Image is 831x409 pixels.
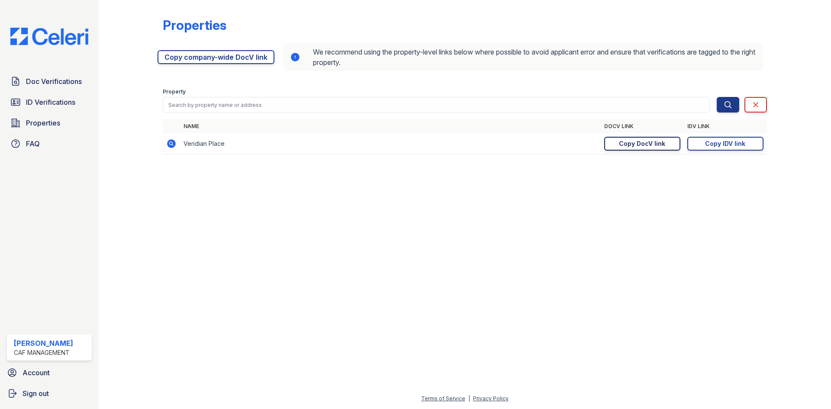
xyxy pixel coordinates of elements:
div: Properties [163,17,226,33]
a: Properties [7,114,92,132]
th: IDV Link [684,119,767,133]
div: We recommend using the property-level links below where possible to avoid applicant error and ens... [283,43,763,71]
div: | [468,395,470,402]
div: [PERSON_NAME] [14,338,73,348]
span: FAQ [26,138,40,149]
a: Copy IDV link [687,137,763,151]
label: Property [163,88,186,95]
span: Doc Verifications [26,76,82,87]
span: Account [23,367,50,378]
a: Sign out [3,385,95,402]
div: Copy DocV link [619,139,665,148]
div: Copy IDV link [705,139,745,148]
a: Privacy Policy [473,395,509,402]
a: ID Verifications [7,93,92,111]
a: Terms of Service [421,395,465,402]
span: Properties [26,118,60,128]
a: Account [3,364,95,381]
a: FAQ [7,135,92,152]
div: CAF Management [14,348,73,357]
input: Search by property name or address [163,97,710,113]
td: Veridian Place [180,133,601,155]
a: Doc Verifications [7,73,92,90]
span: ID Verifications [26,97,75,107]
a: Copy DocV link [604,137,680,151]
a: Copy company-wide DocV link [158,50,274,64]
img: CE_Logo_Blue-a8612792a0a2168367f1c8372b55b34899dd931a85d93a1a3d3e32e68fde9ad4.png [3,28,95,45]
th: DocV Link [601,119,684,133]
span: Sign out [23,388,49,399]
th: Name [180,119,601,133]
